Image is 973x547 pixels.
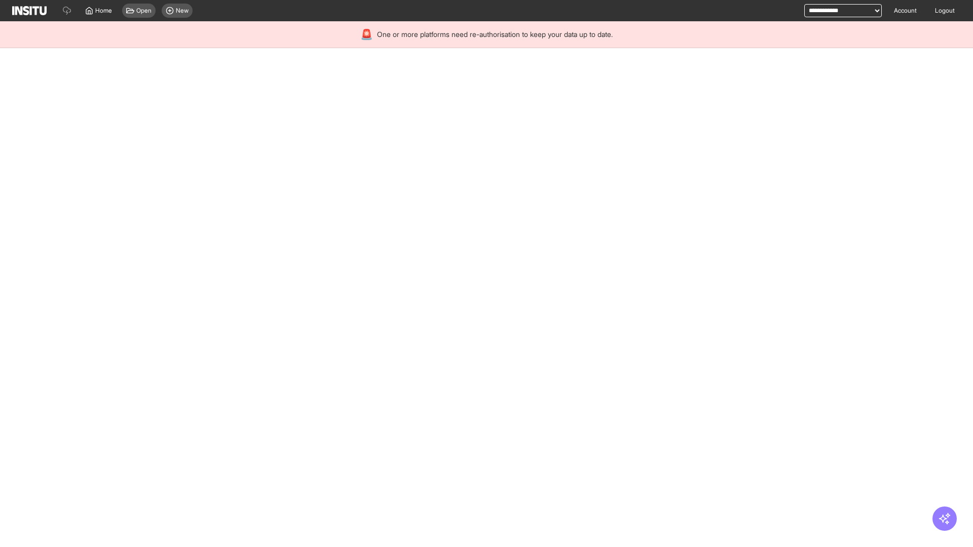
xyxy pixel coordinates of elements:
[176,7,189,15] span: New
[12,6,47,15] img: Logo
[377,29,613,40] span: One or more platforms need re-authorisation to keep your data up to date.
[136,7,152,15] span: Open
[95,7,112,15] span: Home
[360,27,373,42] div: 🚨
